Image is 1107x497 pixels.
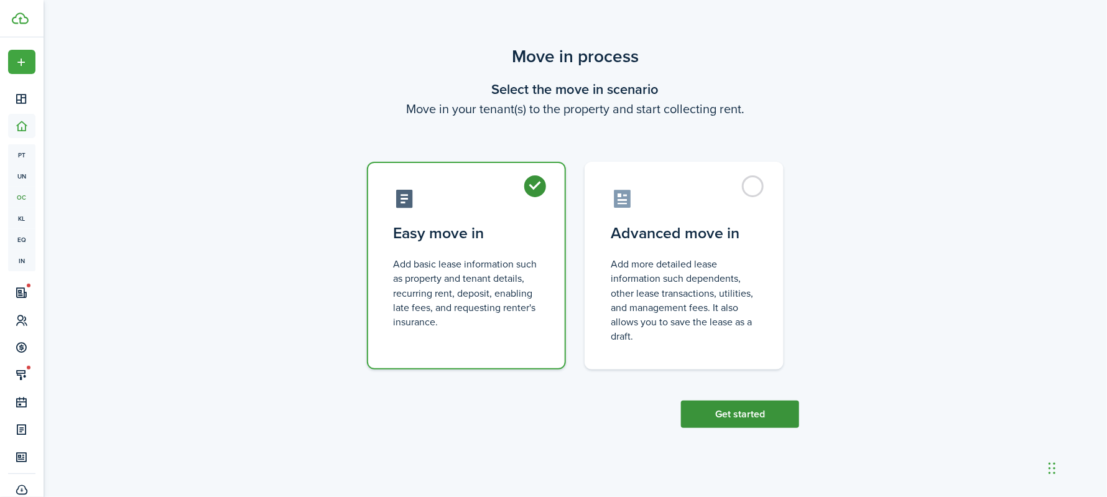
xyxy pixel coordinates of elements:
button: Get started [681,401,799,428]
control-radio-card-description: Add basic lease information such as property and tenant details, recurring rent, deposit, enablin... [393,257,540,329]
a: eq [8,229,35,250]
scenario-title: Move in process [351,44,799,70]
wizard-step-header-title: Select the move in scenario [351,79,799,100]
iframe: Chat Widget [1045,437,1107,497]
a: oc [8,187,35,208]
button: Open menu [8,50,35,74]
a: pt [8,144,35,165]
a: kl [8,208,35,229]
control-radio-card-title: Advanced move in [611,222,757,244]
control-radio-card-title: Easy move in [393,222,540,244]
control-radio-card-description: Add more detailed lease information such dependents, other lease transactions, utilities, and man... [611,257,757,343]
wizard-step-header-description: Move in your tenant(s) to the property and start collecting rent. [351,100,799,118]
img: TenantCloud [12,12,29,24]
a: in [8,250,35,271]
div: Drag [1049,450,1056,487]
a: un [8,165,35,187]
